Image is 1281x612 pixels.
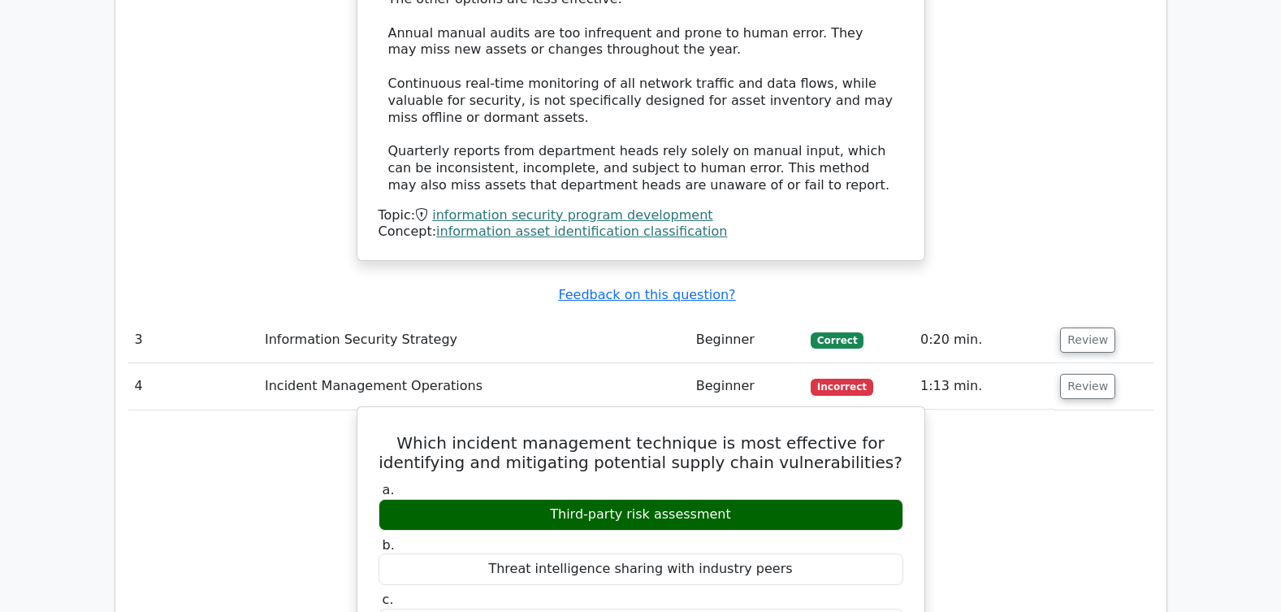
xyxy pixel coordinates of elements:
[1060,374,1115,399] button: Review
[128,317,258,363] td: 3
[379,553,903,585] div: Threat intelligence sharing with industry peers
[377,433,905,472] h5: Which incident management technique is most effective for identifying and mitigating potential su...
[811,332,863,349] span: Correct
[914,363,1054,410] td: 1:13 min.
[811,379,873,395] span: Incorrect
[690,363,804,410] td: Beginner
[258,363,690,410] td: Incident Management Operations
[1060,328,1115,353] button: Review
[379,224,903,241] div: Concept:
[379,207,903,224] div: Topic:
[383,482,395,497] span: a.
[558,287,735,302] a: Feedback on this question?
[128,363,258,410] td: 4
[436,224,727,239] a: information asset identification classification
[914,317,1054,363] td: 0:20 min.
[383,537,395,553] span: b.
[379,499,903,531] div: Third-party risk assessment
[432,207,712,223] a: information security program development
[690,317,804,363] td: Beginner
[258,317,690,363] td: Information Security Strategy
[383,592,394,607] span: c.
